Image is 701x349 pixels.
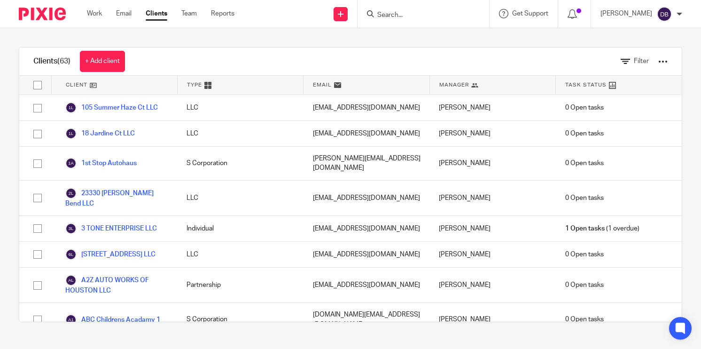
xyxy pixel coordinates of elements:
[65,188,77,199] img: svg%3E
[65,223,157,234] a: 3 TONE ENTERPRISE LLC
[65,102,158,113] a: 105 Summer Haze Ct LLC
[65,128,135,139] a: 18 Jardine Ct LLC
[65,275,77,286] img: svg%3E
[565,280,604,290] span: 0 Open tasks
[187,81,202,89] span: Type
[565,193,604,203] span: 0 Open tasks
[565,103,604,112] span: 0 Open tasks
[87,9,102,18] a: Work
[565,159,604,168] span: 0 Open tasks
[65,249,156,260] a: [STREET_ADDRESS] LLC
[565,224,639,233] span: (1 overdue)
[80,51,125,72] a: + Add client
[177,303,303,336] div: S Corporation
[65,275,168,295] a: A2Z AUTO WORKS OF HOUSTON LLC
[439,81,469,89] span: Manager
[657,7,672,22] img: svg%3E
[304,303,429,336] div: [DOMAIN_NAME][EMAIL_ADDRESS][DOMAIN_NAME]
[429,268,555,302] div: [PERSON_NAME]
[565,129,604,138] span: 0 Open tasks
[512,10,548,17] span: Get Support
[304,216,429,241] div: [EMAIL_ADDRESS][DOMAIN_NAME]
[146,9,167,18] a: Clients
[65,188,168,208] a: 23330 [PERSON_NAME] Bend LLC
[304,147,429,180] div: [PERSON_NAME][EMAIL_ADDRESS][DOMAIN_NAME]
[66,81,87,89] span: Client
[565,250,604,259] span: 0 Open tasks
[177,95,303,120] div: LLC
[429,303,555,336] div: [PERSON_NAME]
[65,314,160,325] a: ABC Childrens Acadamy 1
[634,58,649,64] span: Filter
[65,128,77,139] img: svg%3E
[565,81,607,89] span: Task Status
[177,121,303,146] div: LLC
[304,181,429,215] div: [EMAIL_ADDRESS][DOMAIN_NAME]
[429,147,555,180] div: [PERSON_NAME]
[177,242,303,267] div: LLC
[565,224,605,233] span: 1 Open tasks
[65,102,77,113] img: svg%3E
[429,181,555,215] div: [PERSON_NAME]
[565,315,604,324] span: 0 Open tasks
[65,158,77,169] img: svg%3E
[304,268,429,302] div: [EMAIL_ADDRESS][DOMAIN_NAME]
[313,81,332,89] span: Email
[429,121,555,146] div: [PERSON_NAME]
[116,9,132,18] a: Email
[19,8,66,20] img: Pixie
[304,95,429,120] div: [EMAIL_ADDRESS][DOMAIN_NAME]
[181,9,197,18] a: Team
[429,242,555,267] div: [PERSON_NAME]
[33,56,70,66] h1: Clients
[65,314,77,325] img: svg%3E
[304,242,429,267] div: [EMAIL_ADDRESS][DOMAIN_NAME]
[65,249,77,260] img: svg%3E
[177,268,303,302] div: Partnership
[177,147,303,180] div: S Corporation
[429,216,555,241] div: [PERSON_NAME]
[376,11,461,20] input: Search
[177,216,303,241] div: Individual
[29,76,47,94] input: Select all
[65,158,137,169] a: 1st Stop Autohaus
[304,121,429,146] div: [EMAIL_ADDRESS][DOMAIN_NAME]
[65,223,77,234] img: svg%3E
[600,9,652,18] p: [PERSON_NAME]
[429,95,555,120] div: [PERSON_NAME]
[211,9,234,18] a: Reports
[177,181,303,215] div: LLC
[57,57,70,65] span: (63)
